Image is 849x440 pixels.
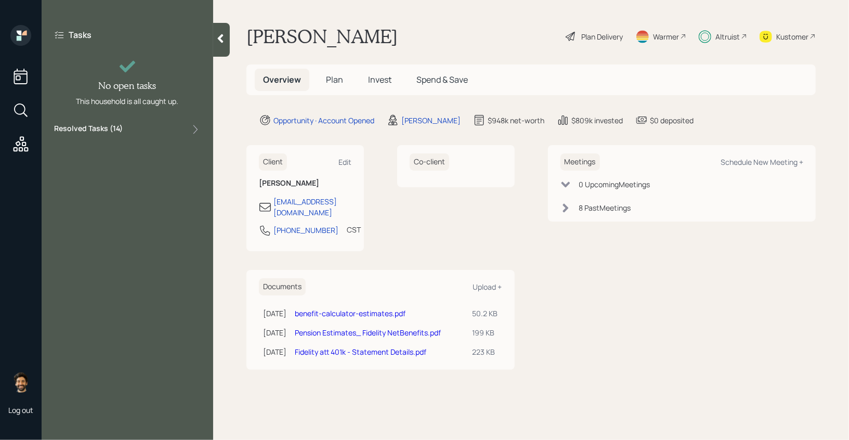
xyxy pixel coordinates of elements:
[650,115,694,126] div: $0 deposited
[263,74,301,85] span: Overview
[259,278,306,295] h6: Documents
[10,372,31,393] img: eric-schwartz-headshot.png
[581,31,623,42] div: Plan Delivery
[295,347,426,357] a: Fidelity att 401k - Statement Details.pdf
[338,157,351,167] div: Edit
[410,153,449,171] h6: Co-client
[69,29,92,41] label: Tasks
[571,115,623,126] div: $809k invested
[295,308,406,318] a: benefit-calculator-estimates.pdf
[347,224,361,235] div: CST
[488,115,544,126] div: $948k net-worth
[326,74,343,85] span: Plan
[263,327,286,338] div: [DATE]
[715,31,740,42] div: Altruist
[473,282,502,292] div: Upload +
[259,179,351,188] h6: [PERSON_NAME]
[653,31,679,42] div: Warmer
[263,346,286,357] div: [DATE]
[8,405,33,415] div: Log out
[295,328,441,338] a: Pension Estimates_ Fidelity NetBenefits.pdf
[401,115,461,126] div: [PERSON_NAME]
[473,327,498,338] div: 199 KB
[776,31,808,42] div: Kustomer
[579,179,650,190] div: 0 Upcoming Meeting s
[246,25,398,48] h1: [PERSON_NAME]
[560,153,600,171] h6: Meetings
[273,196,351,218] div: [EMAIL_ADDRESS][DOMAIN_NAME]
[416,74,468,85] span: Spend & Save
[473,346,498,357] div: 223 KB
[54,123,123,136] label: Resolved Tasks ( 14 )
[579,202,631,213] div: 8 Past Meeting s
[721,157,803,167] div: Schedule New Meeting +
[368,74,391,85] span: Invest
[273,225,338,236] div: [PHONE_NUMBER]
[259,153,287,171] h6: Client
[263,308,286,319] div: [DATE]
[273,115,374,126] div: Opportunity · Account Opened
[473,308,498,319] div: 50.2 KB
[76,96,179,107] div: This household is all caught up.
[99,80,156,92] h4: No open tasks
